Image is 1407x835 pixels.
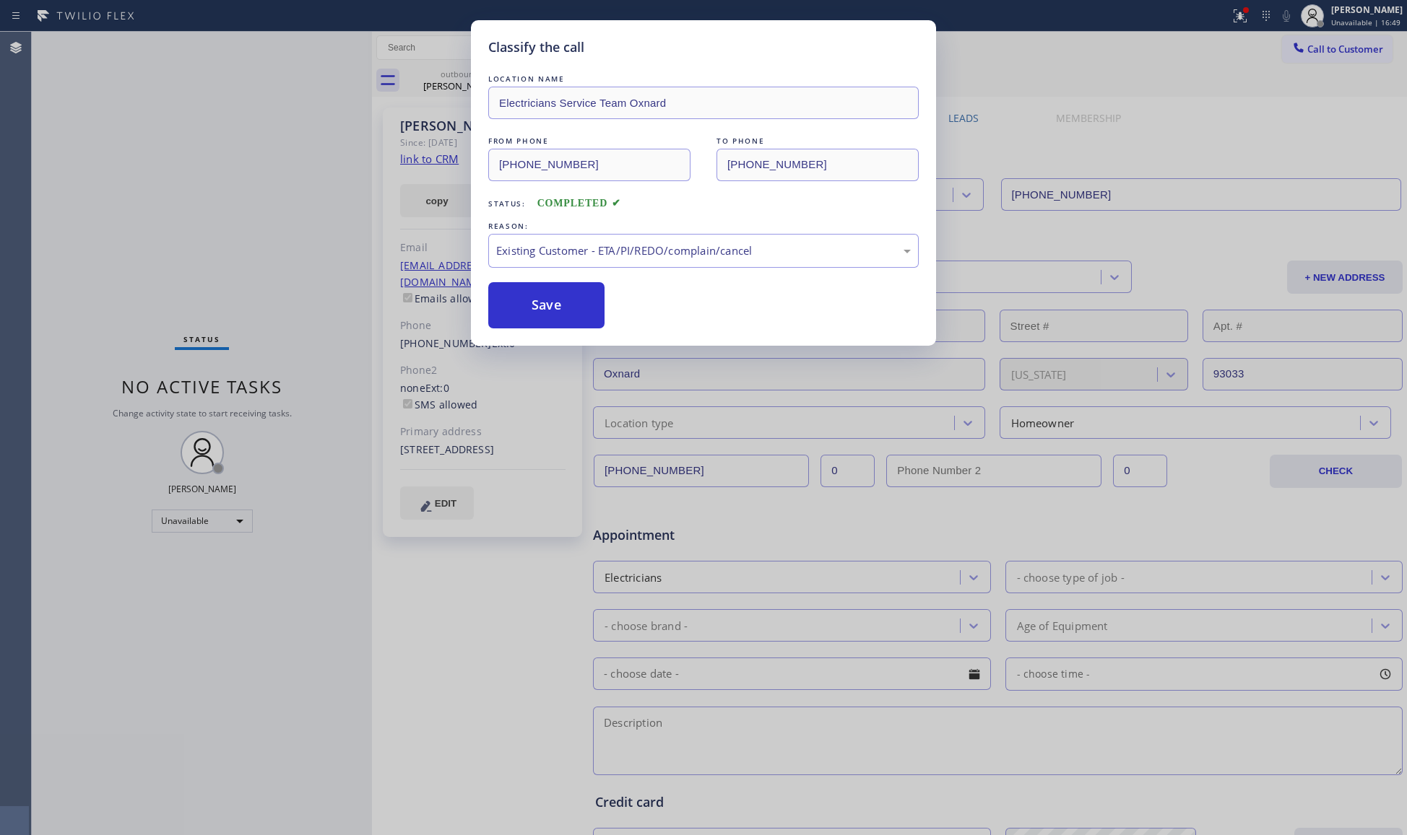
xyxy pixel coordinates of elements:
div: FROM PHONE [488,134,690,149]
div: REASON: [488,219,919,234]
div: TO PHONE [717,134,919,149]
div: Existing Customer - ETA/PI/REDO/complain/cancel [496,242,911,259]
button: Save [488,282,605,328]
input: From phone [488,149,690,181]
input: To phone [717,149,919,181]
span: Status: [488,198,526,209]
h5: Classify the call [488,38,584,57]
span: COMPLETED [537,198,621,209]
div: LOCATION NAME [488,71,919,87]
